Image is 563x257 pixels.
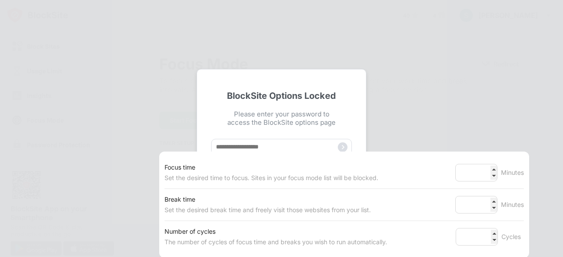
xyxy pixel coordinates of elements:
div: The number of cycles of focus time and breaks you wish to run automatically. [165,237,387,247]
div: Break time [165,194,371,205]
div: Please enter your password to access the BlockSite options page [227,110,336,127]
div: Focus time [165,162,378,173]
div: Set the desired time to focus. Sites in your focus mode list will be blocked. [165,173,378,183]
div: Minutes [501,199,524,210]
div: Cycles [501,232,524,242]
img: password-arrow.svg [338,142,347,152]
div: Set the desired break time and freely visit those websites from your list. [165,205,371,215]
div: Minutes [501,167,524,178]
div: BlockSite Options Locked [227,90,336,101]
div: Number of cycles [165,226,387,237]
